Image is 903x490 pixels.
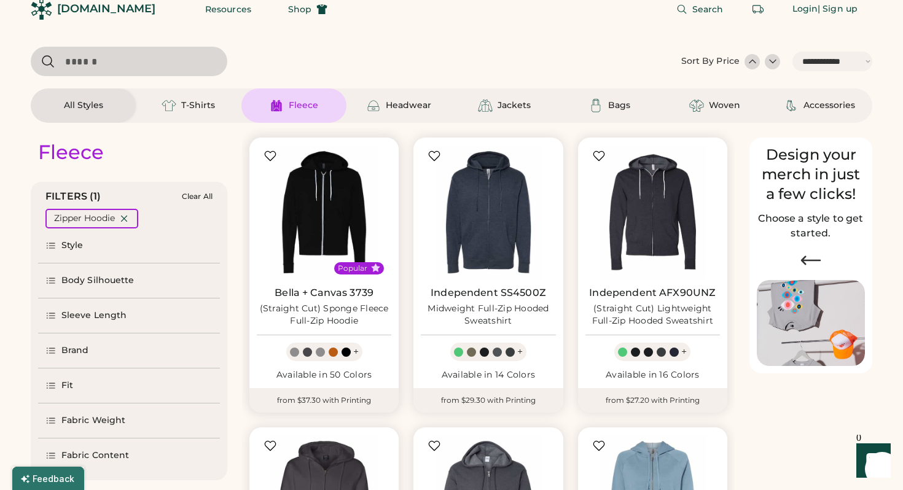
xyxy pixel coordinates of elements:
img: Bags Icon [588,98,603,113]
div: Fleece [38,140,104,165]
img: Woven Icon [689,98,704,113]
div: Jackets [498,99,531,112]
div: Midweight Full-Zip Hooded Sweatshirt [421,303,555,327]
img: Fleece Icon [269,98,284,113]
div: | Sign up [818,3,858,15]
div: + [681,345,687,359]
div: Sort By Price [681,55,740,68]
img: Image of Lisa Congdon Eye Print on T-Shirt and Hat [757,280,865,367]
div: (Straight Cut) Sponge Fleece Full-Zip Hoodie [257,303,391,327]
div: Fit [61,379,73,392]
div: FILTERS (1) [45,189,101,204]
img: T-Shirts Icon [162,98,176,113]
div: [DOMAIN_NAME] [57,1,155,17]
div: All Styles [64,99,103,112]
div: Body Silhouette [61,274,135,287]
img: Independent Trading Co. SS4500Z Midweight Full-Zip Hooded Sweatshirt [421,145,555,279]
a: Bella + Canvas 3739 [275,287,373,299]
div: Style [61,239,84,252]
a: Independent SS4500Z [431,287,546,299]
div: (Straight Cut) Lightweight Full-Zip Hooded Sweatshirt [585,303,720,327]
div: Available in 50 Colors [257,369,391,381]
img: Jackets Icon [478,98,493,113]
span: Shop [288,5,311,14]
img: BELLA + CANVAS 3739 (Straight Cut) Sponge Fleece Full-Zip Hoodie [257,145,391,279]
div: Sleeve Length [61,309,127,322]
div: Woven [709,99,740,112]
div: Login [792,3,818,15]
div: Available in 16 Colors [585,369,720,381]
h2: Choose a style to get started. [757,211,865,241]
div: + [353,345,359,359]
iframe: Front Chat [845,435,897,488]
div: Bags [608,99,630,112]
div: Popular [338,263,367,273]
div: Design your merch in just a few clicks! [757,145,865,204]
div: Available in 14 Colors [421,369,555,381]
div: T-Shirts [181,99,215,112]
div: Zipper Hoodie [54,212,115,225]
img: Headwear Icon [366,98,381,113]
div: from $27.20 with Printing [578,388,727,413]
img: Independent Trading Co. AFX90UNZ (Straight Cut) Lightweight Full-Zip Hooded Sweatshirt [585,145,720,279]
a: Independent AFX90UNZ [589,287,716,299]
div: Fabric Content [61,449,129,462]
div: from $29.30 with Printing [413,388,563,413]
div: Accessories [803,99,855,112]
div: Fleece [289,99,318,112]
span: Search [692,5,724,14]
img: Accessories Icon [784,98,799,113]
div: + [517,345,523,359]
div: Headwear [386,99,431,112]
div: Brand [61,344,89,357]
div: Clear All [182,192,213,201]
div: from $37.30 with Printing [249,388,399,413]
div: Fabric Weight [61,414,125,427]
button: Popular Style [371,263,380,273]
